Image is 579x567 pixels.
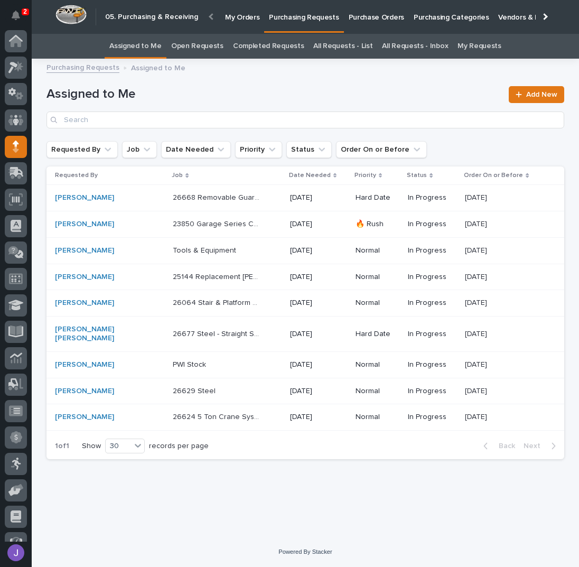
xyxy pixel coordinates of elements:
[290,299,347,308] p: [DATE]
[173,411,263,422] p: 26624 5 Ton Crane System
[289,170,331,181] p: Date Needed
[356,330,399,339] p: Hard Date
[524,442,547,450] span: Next
[408,299,456,308] p: In Progress
[23,8,27,15] p: 2
[356,387,399,396] p: Normal
[46,433,78,459] p: 1 of 1
[290,273,347,282] p: [DATE]
[356,273,399,282] p: Normal
[122,141,157,158] button: Job
[46,87,502,102] h1: Assigned to Me
[55,246,114,255] a: [PERSON_NAME]
[173,271,263,282] p: 25144 Replacement Stringer
[278,549,332,555] a: Powered By Stacker
[46,237,564,264] tr: [PERSON_NAME] Tools & EquipmentTools & Equipment [DATE]NormalIn Progress[DATE][DATE]
[356,220,399,229] p: 🔥 Rush
[408,273,456,282] p: In Progress
[509,86,564,103] a: Add New
[55,193,114,202] a: [PERSON_NAME]
[173,358,208,369] p: PWI Stock
[382,34,448,59] a: All Requests - Inbox
[465,244,489,255] p: [DATE]
[465,358,489,369] p: [DATE]
[286,141,332,158] button: Status
[408,330,456,339] p: In Progress
[290,220,347,229] p: [DATE]
[46,404,564,431] tr: [PERSON_NAME] 26624 5 Ton Crane System26624 5 Ton Crane System [DATE]NormalIn Progress[DATE][DATE]
[171,34,223,59] a: Open Requests
[465,411,489,422] p: [DATE]
[235,141,282,158] button: Priority
[526,91,557,98] span: Add New
[475,441,519,451] button: Back
[290,193,347,202] p: [DATE]
[131,61,185,73] p: Assigned to Me
[5,542,27,564] button: users-avatar
[408,360,456,369] p: In Progress
[46,290,564,317] tr: [PERSON_NAME] 26064 Stair & Platform steel26064 Stair & Platform steel [DATE]NormalIn Progress[DA...
[492,442,515,450] span: Back
[5,4,27,26] button: Notifications
[465,296,489,308] p: [DATE]
[356,246,399,255] p: Normal
[290,330,347,339] p: [DATE]
[46,111,564,128] input: Search
[172,170,183,181] p: Job
[356,360,399,369] p: Normal
[105,13,198,22] h2: 05. Purchasing & Receiving
[106,441,131,452] div: 30
[290,413,347,422] p: [DATE]
[356,193,399,202] p: Hard Date
[464,170,523,181] p: Order On or Before
[465,191,489,202] p: [DATE]
[356,413,399,422] p: Normal
[161,141,231,158] button: Date Needed
[408,220,456,229] p: In Progress
[407,170,427,181] p: Status
[46,185,564,211] tr: [PERSON_NAME] 26668 Removable Guardrail26668 Removable Guardrail [DATE]Hard DateIn Progress[DATE]...
[46,317,564,352] tr: [PERSON_NAME] [PERSON_NAME] 26677 Steel - Straight Stair26677 Steel - Straight Stair [DATE]Hard D...
[519,441,564,451] button: Next
[55,299,114,308] a: [PERSON_NAME]
[354,170,376,181] p: Priority
[233,34,304,59] a: Completed Requests
[313,34,372,59] a: All Requests - List
[465,218,489,229] p: [DATE]
[465,271,489,282] p: [DATE]
[173,296,263,308] p: 26064 Stair & Platform steel
[109,34,162,59] a: Assigned to Me
[336,141,427,158] button: Order On or Before
[173,244,238,255] p: Tools & Equipment
[290,387,347,396] p: [DATE]
[82,442,101,451] p: Show
[408,193,456,202] p: In Progress
[46,351,564,378] tr: [PERSON_NAME] PWI StockPWI Stock [DATE]NormalIn Progress[DATE][DATE]
[408,387,456,396] p: In Progress
[173,328,263,339] p: 26677 Steel - Straight Stair
[149,442,209,451] p: records per page
[46,61,119,73] a: Purchasing Requests
[457,34,501,59] a: My Requests
[55,360,114,369] a: [PERSON_NAME]
[173,218,263,229] p: 23850 Garage Series Crane
[55,413,114,422] a: [PERSON_NAME]
[408,246,456,255] p: In Progress
[46,378,564,404] tr: [PERSON_NAME] 26629 Steel26629 Steel [DATE]NormalIn Progress[DATE][DATE]
[55,170,98,181] p: Requested By
[408,413,456,422] p: In Progress
[13,11,27,27] div: Notifications2
[46,264,564,290] tr: [PERSON_NAME] 25144 Replacement [PERSON_NAME]25144 Replacement [PERSON_NAME] [DATE]NormalIn Progr...
[173,385,218,396] p: 26629 Steel
[465,385,489,396] p: [DATE]
[356,299,399,308] p: Normal
[173,191,263,202] p: 26668 Removable Guardrail
[290,246,347,255] p: [DATE]
[55,5,87,24] img: Workspace Logo
[55,220,114,229] a: [PERSON_NAME]
[55,387,114,396] a: [PERSON_NAME]
[55,325,143,343] a: [PERSON_NAME] [PERSON_NAME]
[55,273,114,282] a: [PERSON_NAME]
[46,211,564,237] tr: [PERSON_NAME] 23850 Garage Series Crane23850 Garage Series Crane [DATE]🔥 RushIn Progress[DATE][DATE]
